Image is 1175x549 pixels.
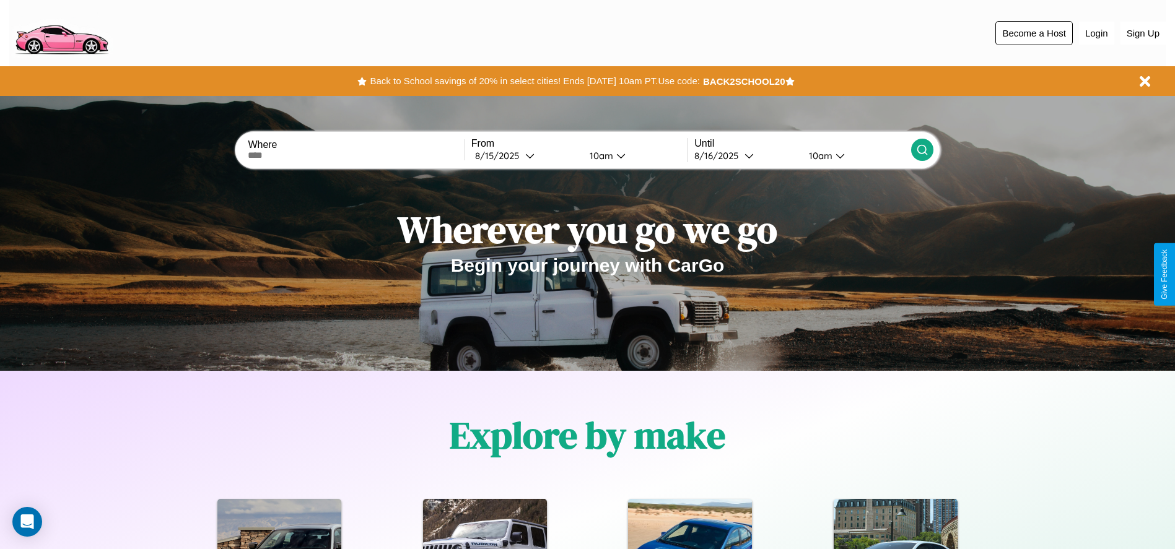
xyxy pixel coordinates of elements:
[12,507,42,537] div: Open Intercom Messenger
[367,72,702,90] button: Back to School savings of 20% in select cities! Ends [DATE] 10am PT.Use code:
[248,139,464,150] label: Where
[583,150,616,162] div: 10am
[1079,22,1114,45] button: Login
[694,150,745,162] div: 8 / 16 / 2025
[580,149,688,162] button: 10am
[471,138,688,149] label: From
[694,138,911,149] label: Until
[1120,22,1166,45] button: Sign Up
[703,76,785,87] b: BACK2SCHOOL20
[475,150,525,162] div: 8 / 15 / 2025
[9,6,113,58] img: logo
[450,410,725,460] h1: Explore by make
[995,21,1073,45] button: Become a Host
[471,149,580,162] button: 8/15/2025
[1160,249,1169,300] div: Give Feedback
[799,149,911,162] button: 10am
[803,150,836,162] div: 10am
